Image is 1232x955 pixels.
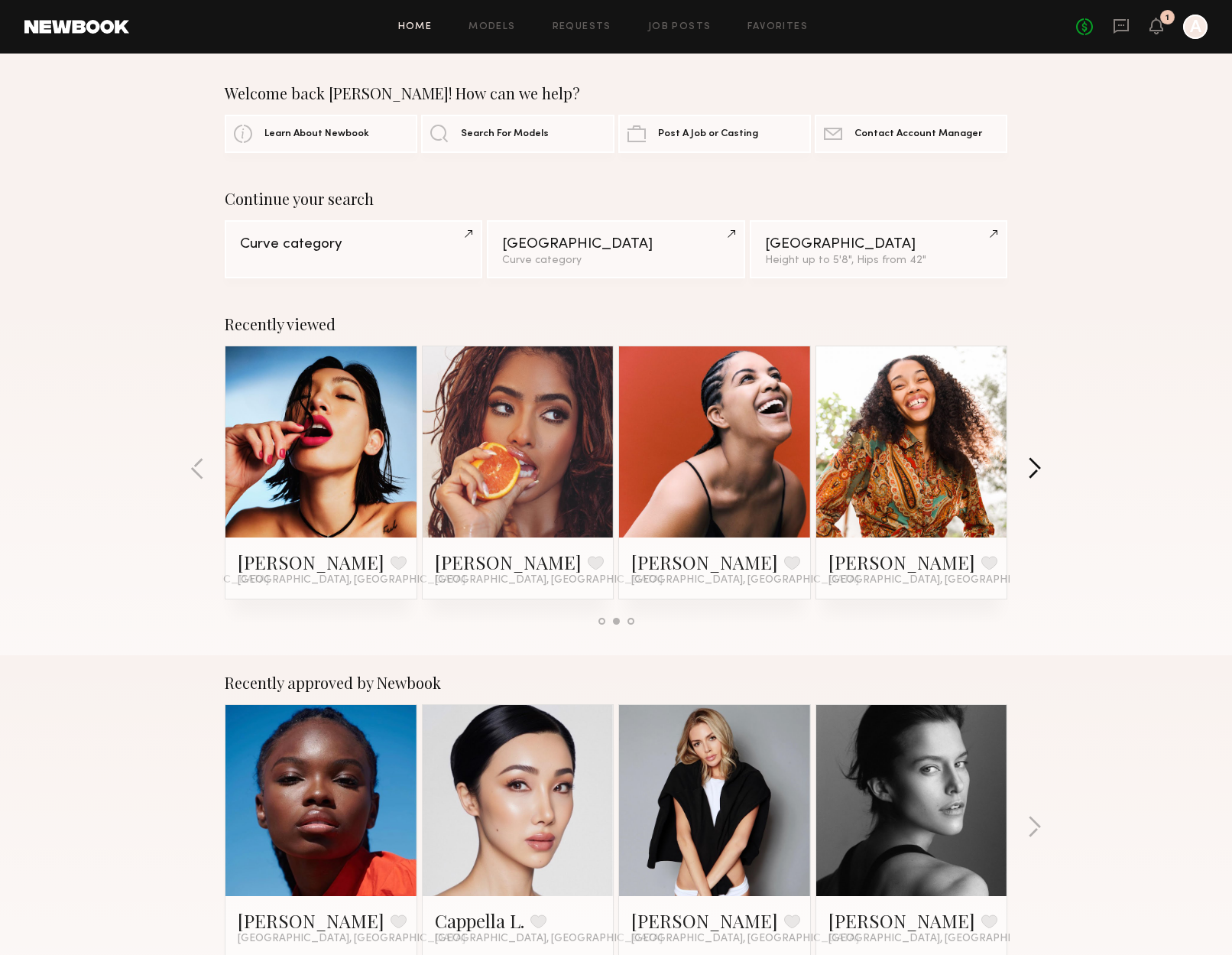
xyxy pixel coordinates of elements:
span: [GEOGRAPHIC_DATA], [GEOGRAPHIC_DATA] [631,574,859,586]
a: Home [398,22,433,32]
span: Learn About Newbook [264,129,369,139]
span: [GEOGRAPHIC_DATA], [GEOGRAPHIC_DATA] [435,933,663,945]
a: Favorites [747,22,808,32]
div: Curve category [240,237,467,252]
a: [GEOGRAPHIC_DATA]Curve category [487,220,744,278]
a: [PERSON_NAME] [631,550,778,574]
a: Job Posts [648,22,712,32]
a: [PERSON_NAME] [435,550,582,574]
div: Recently viewed [225,315,1007,333]
div: Continue your search [225,190,1007,208]
a: Contact Account Manager [815,115,1007,153]
span: [GEOGRAPHIC_DATA], [GEOGRAPHIC_DATA] [238,933,465,945]
div: 1 [1166,14,1169,22]
a: [PERSON_NAME] [828,550,975,574]
div: Height up to 5'8", Hips from 42" [765,255,992,266]
a: Search For Models [421,115,614,153]
div: [GEOGRAPHIC_DATA] [765,237,992,252]
a: [PERSON_NAME] [631,908,778,933]
a: A [1183,15,1208,39]
span: [GEOGRAPHIC_DATA], [GEOGRAPHIC_DATA] [435,574,663,586]
span: [GEOGRAPHIC_DATA], [GEOGRAPHIC_DATA] [631,933,859,945]
a: Curve category [225,220,482,278]
span: Post A Job or Casting [658,129,758,139]
span: [GEOGRAPHIC_DATA], [GEOGRAPHIC_DATA] [828,574,1056,586]
span: Contact Account Manager [854,129,982,139]
a: [PERSON_NAME] [238,908,384,933]
span: [GEOGRAPHIC_DATA], [GEOGRAPHIC_DATA] [238,574,465,586]
a: [PERSON_NAME] [828,908,975,933]
a: Post A Job or Casting [618,115,811,153]
div: Welcome back [PERSON_NAME]! How can we help? [225,84,1007,102]
a: Requests [553,22,611,32]
div: Recently approved by Newbook [225,674,1007,692]
span: Search For Models [461,129,549,139]
div: Curve category [502,255,729,266]
a: Cappella L. [435,908,524,933]
a: [GEOGRAPHIC_DATA]Height up to 5'8", Hips from 42" [750,220,1007,278]
div: [GEOGRAPHIC_DATA] [502,237,729,252]
a: [PERSON_NAME] [238,550,384,574]
a: Models [468,22,515,32]
a: Learn About Newbook [225,115,417,153]
span: [GEOGRAPHIC_DATA], [GEOGRAPHIC_DATA] [828,933,1056,945]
